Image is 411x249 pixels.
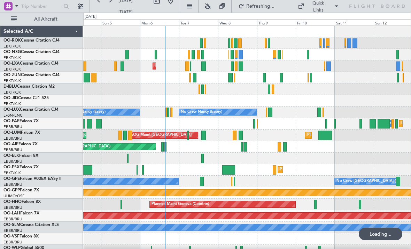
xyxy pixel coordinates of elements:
span: OO-GPE [3,177,20,181]
span: OO-JID [3,96,18,100]
span: OO-LUM [3,131,21,135]
a: EBBR/BRU [3,147,22,153]
a: EBBR/BRU [3,182,22,187]
a: EBBR/BRU [3,205,22,210]
a: EBBR/BRU [3,124,22,130]
a: OO-VSFFalcon 8X [3,234,39,239]
a: EBKT/KJK [3,67,21,72]
a: EBKT/KJK [3,78,21,83]
a: D-IBLUCessna Citation M2 [3,85,55,89]
a: EBBR/BRU [3,136,22,141]
div: [DATE] [85,14,96,20]
div: Sat 11 [335,19,374,25]
span: OO-LXA [3,61,20,66]
a: EBKT/KJK [3,55,21,60]
div: Wed 8 [218,19,257,25]
span: OO-SLM [3,223,20,227]
span: OO-HHO [3,200,22,204]
div: No Crew Nancy (Essey) [181,107,222,117]
button: Quick Links [294,1,342,12]
button: All Aircraft [8,14,76,25]
div: Loading... [359,228,402,240]
span: OO-VSF [3,234,20,239]
span: OO-ROK [3,38,21,43]
a: OO-ZUNCessna Citation CJ4 [3,73,60,77]
span: All Aircraft [18,17,73,22]
a: EBBR/BRU [3,240,22,245]
span: OO-ELK [3,154,19,158]
a: EBBR/BRU [3,217,22,222]
span: Refreshing... [246,4,275,9]
input: Trip Number [21,1,61,12]
a: OO-JIDCessna CJ1 525 [3,96,49,100]
span: OO-FAE [3,119,20,123]
div: Planned Maint Geneva (Cointrin) [152,199,209,210]
a: EBKT/KJK [3,170,21,176]
a: OO-HHOFalcon 8X [3,200,41,204]
span: OO-LAH [3,211,20,215]
div: Thu 9 [257,19,296,25]
a: OO-LUMFalcon 7X [3,131,40,135]
a: OO-LUXCessna Citation CJ4 [3,108,59,112]
span: OO-FSX [3,165,20,169]
a: OO-FAEFalcon 7X [3,119,39,123]
div: Sun 5 [101,19,140,25]
span: D-IBLU [3,85,17,89]
a: OO-NSGCessna Citation CJ4 [3,50,60,54]
span: OO-AIE [3,142,18,146]
a: OO-SLMCessna Citation XLS [3,223,59,227]
span: OO-ZUN [3,73,21,77]
a: OO-FSXFalcon 7X [3,165,39,169]
div: Planned Maint Kortrijk-[GEOGRAPHIC_DATA] [280,164,361,175]
div: AOG Maint [GEOGRAPHIC_DATA] [130,130,192,140]
a: EBBR/BRU [3,159,22,164]
a: EBKT/KJK [3,90,21,95]
a: OO-ROKCessna Citation CJ4 [3,38,60,43]
a: OO-AIEFalcon 7X [3,142,38,146]
span: OO-GPP [3,188,20,192]
a: LFSN/ENC [3,113,23,118]
div: Planned Maint Kortrijk-[GEOGRAPHIC_DATA] [155,61,236,71]
a: OO-ELKFalcon 8X [3,154,38,158]
a: EBBR/BRU [3,228,22,233]
a: OO-LXACessna Citation CJ4 [3,61,59,66]
div: Mon 6 [140,19,179,25]
a: OO-GPPFalcon 7X [3,188,39,192]
a: UUMO/OSF [3,193,24,199]
a: EBKT/KJK [3,44,21,49]
div: Fri 10 [296,19,335,25]
div: No Crew Nancy (Essey) [64,107,106,117]
a: OO-GPEFalcon 900EX EASy II [3,177,61,181]
a: EBKT/KJK [3,101,21,107]
a: OO-LAHFalcon 7X [3,211,39,215]
button: Refreshing... [235,1,277,12]
span: OO-NSG [3,50,21,54]
span: OO-LUX [3,108,20,112]
div: Tue 7 [179,19,218,25]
